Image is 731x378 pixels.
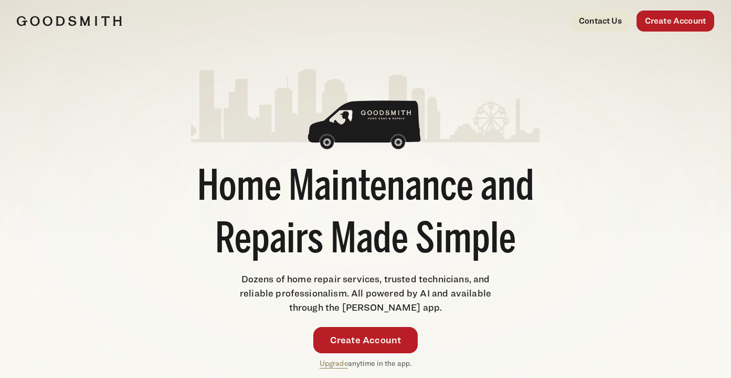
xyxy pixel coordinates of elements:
img: Goodsmith [17,16,122,26]
a: Upgrade [320,359,348,367]
span: Dozens of home repair services, trusted technicians, and reliable professionalism. All powered by... [240,273,491,313]
a: Create Account [637,11,714,32]
a: Contact Us [570,11,630,32]
p: anytime in the app. [320,357,412,370]
h1: Home Maintenance and Repairs Made Simple [191,162,540,268]
a: Create Account [313,327,418,353]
